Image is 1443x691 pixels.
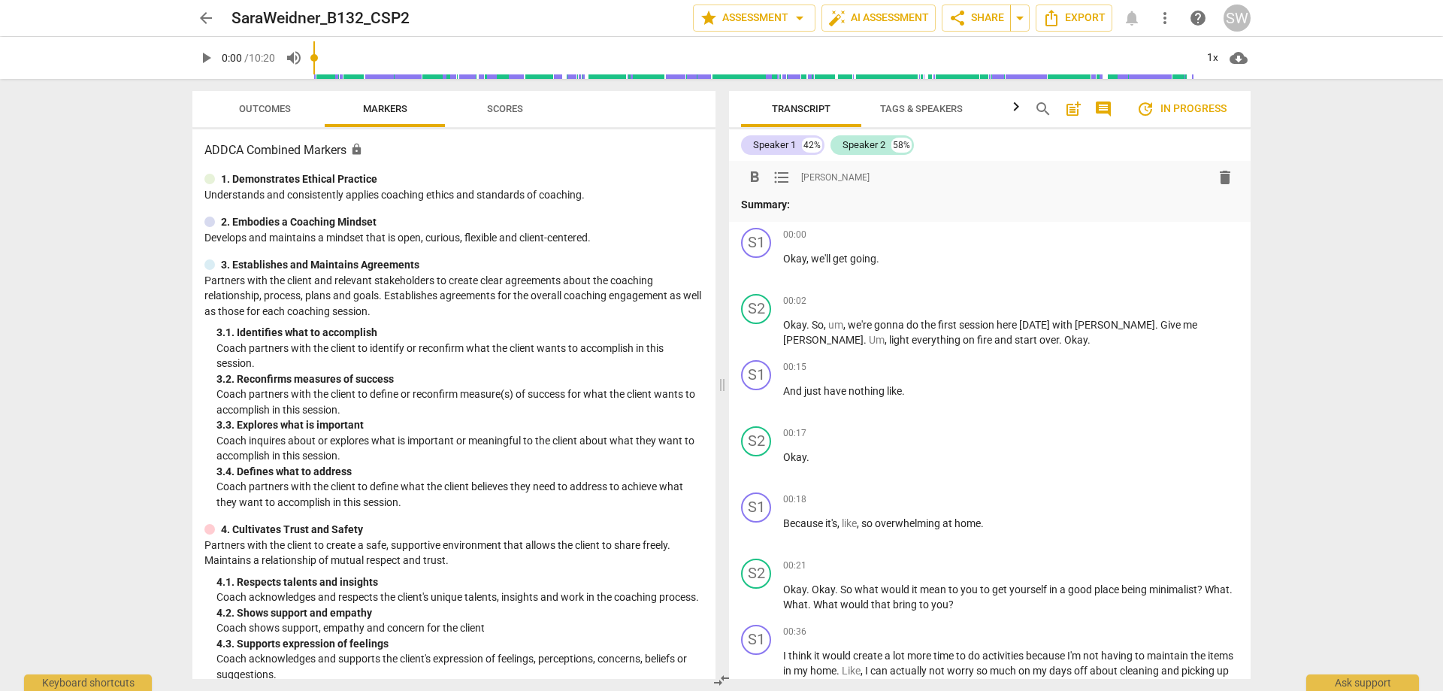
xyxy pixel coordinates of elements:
span: my [1033,665,1049,677]
button: Play [192,44,219,71]
span: Okay [783,253,806,265]
div: 4. 1. Respects talents and insights [216,574,703,590]
span: What [783,599,808,611]
span: off [1074,665,1090,677]
span: , [843,319,848,331]
span: 00:36 [783,626,806,638]
div: Speaker 1 [753,138,796,153]
a: Help [1184,5,1212,32]
div: 3. 3. Explores what is important [216,417,703,433]
span: / 10:20 [244,52,275,64]
div: 58% [891,138,912,153]
span: Okay [783,319,806,331]
span: a [1060,583,1068,596]
span: overwhelming [875,517,942,529]
span: to [919,599,931,611]
span: it [814,650,822,662]
span: me [1183,319,1197,331]
span: just [804,385,824,397]
span: . [835,583,840,596]
span: [PERSON_NAME] [1075,319,1155,331]
button: Search [1031,97,1055,121]
button: SW [1224,5,1251,32]
p: 1. Demonstrates Ethical Practice [221,171,377,187]
span: going [850,253,876,265]
span: star [700,9,718,27]
span: and [994,334,1015,346]
span: [PERSON_NAME] [801,171,870,184]
span: about [1090,665,1120,677]
span: Markers [363,103,407,114]
span: to [956,650,968,662]
span: 00:17 [783,427,806,440]
span: comment [1094,100,1112,118]
span: Okay [812,583,835,596]
span: first [938,319,959,331]
span: . [902,385,905,397]
p: Coach acknowledges and supports the client's expression of feelings, perceptions, concerns, belie... [216,651,703,682]
span: we're [848,319,874,331]
p: 2. Embodies a Coaching Mindset [221,214,377,230]
button: Add summary [1061,97,1085,121]
span: . [981,517,984,529]
span: days [1049,665,1074,677]
span: . [806,583,812,596]
span: in [1049,583,1060,596]
span: , [885,334,889,346]
span: . [1155,319,1160,331]
span: so [861,517,875,529]
button: Assessment [693,5,815,32]
p: Coach partners with the client to define what the client believes they need to address to achieve... [216,479,703,510]
span: arrow_drop_down [791,9,809,27]
span: I [783,650,788,662]
div: 4. 2. Shows support and empathy [216,605,703,621]
span: on [963,334,977,346]
h2: SaraWeidner_B132_CSP2 [231,9,410,28]
span: that [871,599,893,611]
span: bring [893,599,919,611]
span: would [840,599,871,611]
span: gonna [874,319,906,331]
span: . [1088,334,1091,346]
div: 3. 4. Defines what to address [216,464,703,480]
span: 00:18 [783,493,806,506]
span: having [1101,650,1135,662]
span: I [865,665,870,677]
span: Okay [783,451,806,463]
span: Tags & Speakers [880,103,963,114]
div: 4. 3. Supports expression of feelings [216,636,703,652]
span: have [824,385,849,397]
span: And [783,385,804,397]
div: 42% [802,138,822,153]
div: 3. 2. Reconfirms measures of success [216,371,703,387]
span: search [1034,100,1052,118]
span: . [1059,334,1064,346]
span: can [870,665,890,677]
p: Coach inquires about or explores what is important or meaningful to the client about what they wa... [216,433,703,464]
span: cloud_download [1230,49,1248,67]
span: , [806,253,811,265]
span: Filler word [842,517,857,529]
span: Okay [1064,334,1088,346]
span: like [887,385,902,397]
span: . [864,334,869,346]
span: Give [1160,319,1183,331]
button: Volume [280,44,307,71]
span: on [1018,665,1033,677]
span: actually [890,665,929,677]
span: Filler word [869,334,885,346]
span: the [1190,650,1208,662]
span: everything [912,334,963,346]
span: format_bold [746,168,764,186]
span: not [1083,650,1101,662]
span: , [837,517,842,529]
span: at [942,517,954,529]
span: because [1026,650,1067,662]
span: arrow_back [197,9,215,27]
p: Partners with the client and relevant stakeholders to create clear agreements about the coaching ... [204,273,703,320]
span: Transcript [772,103,830,114]
span: think [788,650,814,662]
button: Share [942,5,1011,32]
span: I'm [1067,650,1083,662]
span: AI Assessment [828,9,929,27]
